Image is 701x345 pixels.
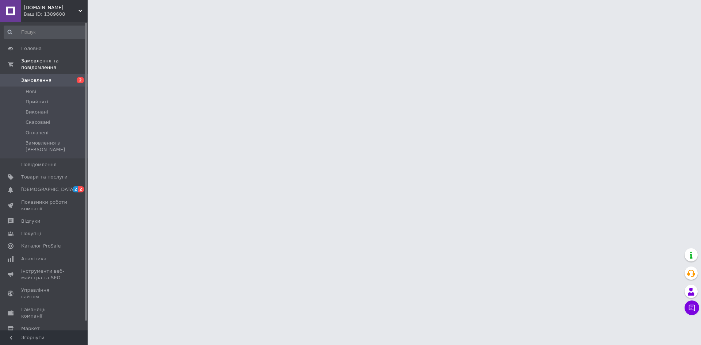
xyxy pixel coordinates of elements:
[21,58,88,71] span: Замовлення та повідомлення
[21,186,75,193] span: [DEMOGRAPHIC_DATA]
[78,186,84,192] span: 2
[21,77,51,84] span: Замовлення
[21,243,61,249] span: Каталог ProSale
[26,130,49,136] span: Оплачені
[21,306,68,319] span: Гаманець компанії
[21,199,68,212] span: Показники роботи компанії
[26,88,36,95] span: Нові
[73,186,78,192] span: 2
[26,140,85,153] span: Замовлення з [PERSON_NAME]
[21,45,42,52] span: Головна
[21,256,46,262] span: Аналітика
[4,26,86,39] input: Пошук
[685,300,699,315] button: Чат з покупцем
[24,4,78,11] span: SmartShop.kr.ua
[77,77,84,83] span: 2
[26,109,48,115] span: Виконані
[21,174,68,180] span: Товари та послуги
[26,119,50,126] span: Скасовані
[21,268,68,281] span: Інструменти веб-майстра та SEO
[21,230,41,237] span: Покупці
[21,325,40,332] span: Маркет
[21,287,68,300] span: Управління сайтом
[24,11,88,18] div: Ваш ID: 1389608
[26,99,48,105] span: Прийняті
[21,161,57,168] span: Повідомлення
[21,218,40,225] span: Відгуки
